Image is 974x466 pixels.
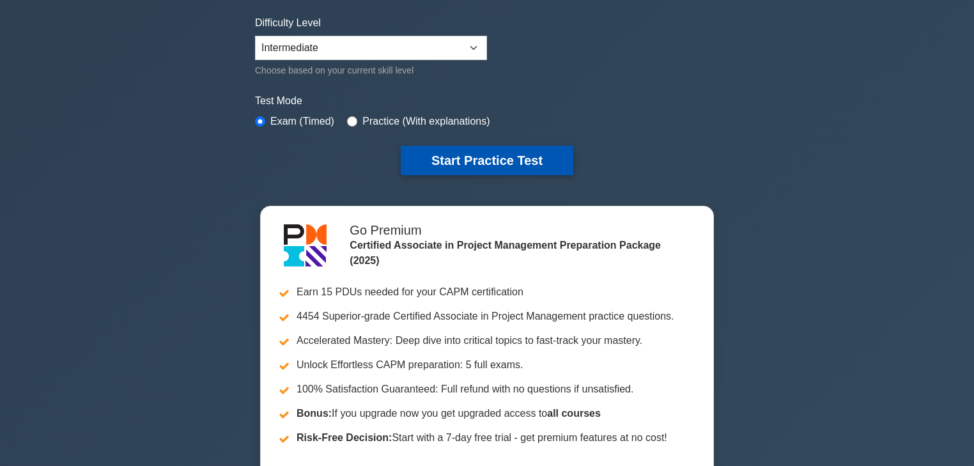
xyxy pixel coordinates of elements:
label: Practice (With explanations) [362,114,490,129]
button: Start Practice Test [401,146,573,175]
label: Exam (Timed) [270,114,334,129]
label: Difficulty Level [255,15,321,31]
div: Choose based on your current skill level [255,63,487,78]
label: Test Mode [255,93,719,109]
